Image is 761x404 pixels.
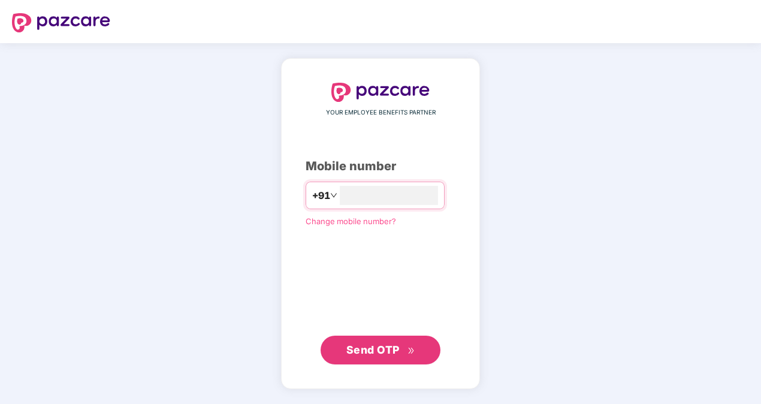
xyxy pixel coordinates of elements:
[312,188,330,203] span: +91
[326,108,436,117] span: YOUR EMPLOYEE BENEFITS PARTNER
[306,157,455,176] div: Mobile number
[12,13,110,32] img: logo
[306,216,396,226] a: Change mobile number?
[331,83,430,102] img: logo
[321,336,440,364] button: Send OTPdouble-right
[330,192,337,199] span: down
[407,347,415,355] span: double-right
[346,343,400,356] span: Send OTP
